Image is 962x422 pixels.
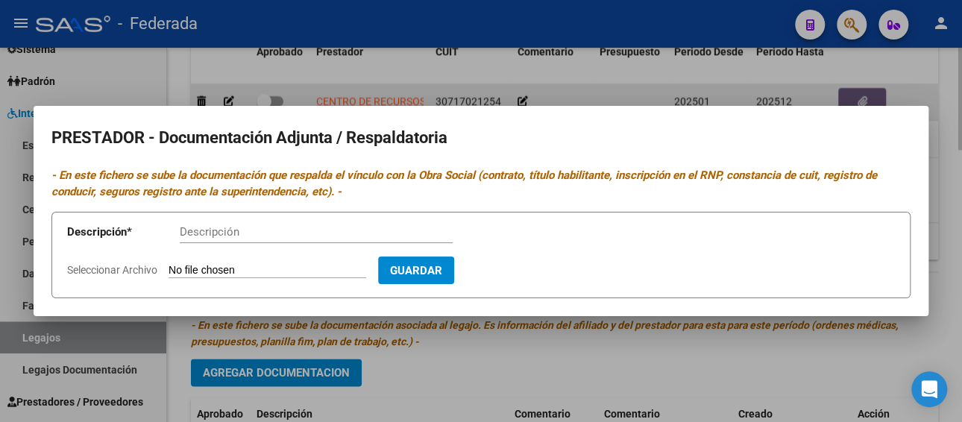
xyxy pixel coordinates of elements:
[67,264,157,276] span: Seleccionar Archivo
[67,224,180,241] p: Descripción
[390,264,442,277] span: Guardar
[51,169,877,199] i: - En este fichero se sube la documentación que respalda el vínculo con la Obra Social (contrato, ...
[51,124,911,152] h2: PRESTADOR - Documentación Adjunta / Respaldatoria
[378,256,454,284] button: Guardar
[911,371,947,407] div: Open Intercom Messenger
